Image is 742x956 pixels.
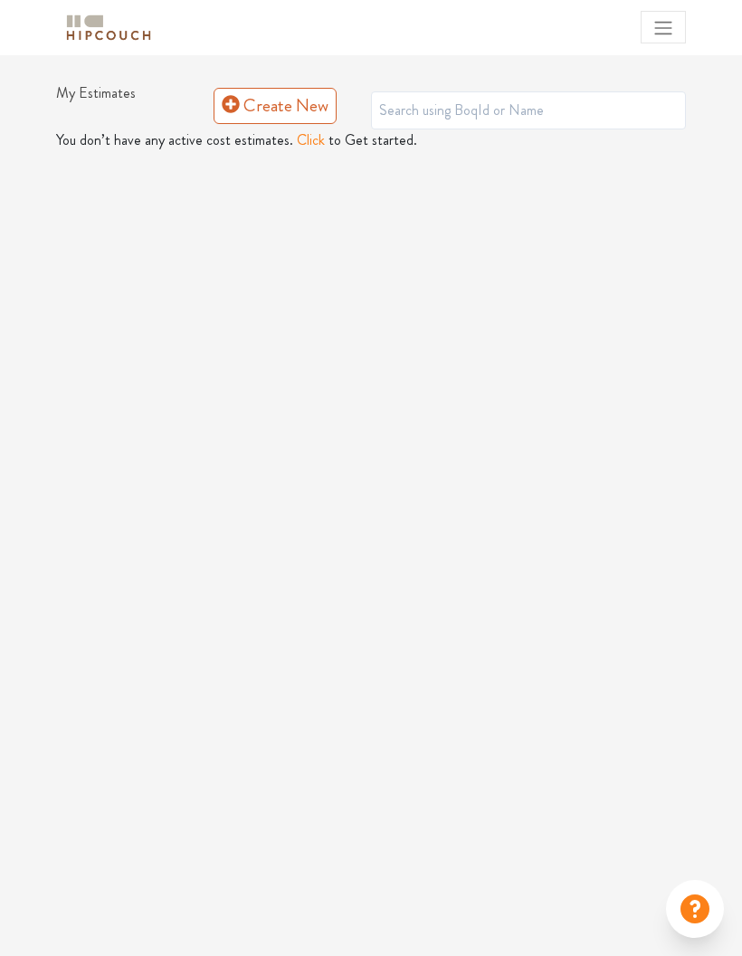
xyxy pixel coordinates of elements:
[297,129,325,151] button: Click
[641,11,686,43] button: Toggle navigation
[56,129,686,151] p: You don’t have any active cost estimates. to Get started.
[371,91,686,129] input: Search using BoqId or Name
[63,12,154,43] img: logo-horizontal.svg
[214,88,337,124] a: Create New
[63,7,154,48] span: logo-horizontal.svg
[56,84,214,126] h1: My Estimates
